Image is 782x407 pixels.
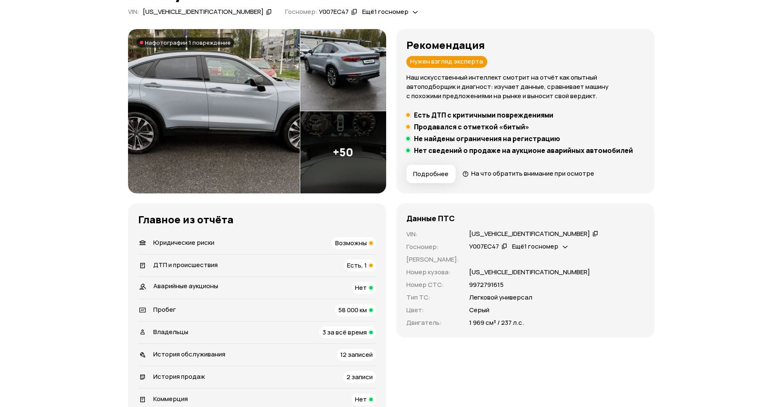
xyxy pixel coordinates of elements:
[512,242,558,251] span: Ещё 1 госномер
[153,281,218,290] span: Аварийные аукционы
[406,305,459,315] p: Цвет :
[413,170,448,178] span: Подробнее
[414,134,560,143] h5: Не найдены ограничения на регистрацию
[406,73,644,101] p: Наш искусственный интеллект смотрит на отчёт как опытный автоподборщик и диагност: изучает данные...
[406,280,459,289] p: Номер СТС :
[128,7,139,16] span: VIN :
[362,7,408,16] span: Ещё 1 госномер
[406,293,459,302] p: Тип ТС :
[138,214,376,225] h3: Главное из отчёта
[406,56,487,68] div: Нужен взгляд эксперта
[406,165,456,183] button: Подробнее
[340,350,373,359] span: 12 записей
[406,39,644,51] h3: Рекомендация
[347,372,373,381] span: 2 записи
[406,268,459,277] p: Номер кузова :
[153,350,225,359] span: История обслуживания
[285,7,318,16] span: Госномер:
[406,230,459,239] p: VIN :
[469,242,499,251] div: У007ЕС47
[469,318,524,327] p: 1 969 см³ / 237 л.с.
[347,261,367,270] span: Есть, 1
[414,111,553,119] h5: Есть ДТП с критичными повреждениями
[145,39,231,46] span: На фотографии 1 повреждение
[323,328,367,337] span: 3 за всё время
[153,372,205,381] span: История продаж
[153,238,214,247] span: Юридические риски
[153,305,176,314] span: Пробег
[338,305,367,314] span: 58 000 км
[153,394,188,403] span: Коммерция
[355,395,367,404] span: Нет
[414,146,633,155] h5: Нет сведений о продаже на аукционе аварийных автомобилей
[469,268,590,277] p: [US_VEHICLE_IDENTIFICATION_NUMBER]
[143,8,264,16] div: [US_VEHICLE_IDENTIFICATION_NUMBER]
[406,255,459,264] p: [PERSON_NAME] :
[469,305,489,315] p: Серый
[469,280,504,289] p: 9972791615
[469,293,532,302] p: Легковой универсал
[471,169,594,178] span: На что обратить внимание при осмотре
[462,169,595,178] a: На что обратить внимание при осмотре
[335,238,367,247] span: Возможны
[319,8,349,16] div: У007ЕС47
[406,214,455,223] h4: Данные ПТС
[355,283,367,292] span: Нет
[153,327,188,336] span: Владельцы
[414,123,529,131] h5: Продавался с отметкой «битый»
[469,230,590,238] div: [US_VEHICLE_IDENTIFICATION_NUMBER]
[406,242,459,252] p: Госномер :
[406,318,459,327] p: Двигатель :
[153,260,218,269] span: ДТП и происшествия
